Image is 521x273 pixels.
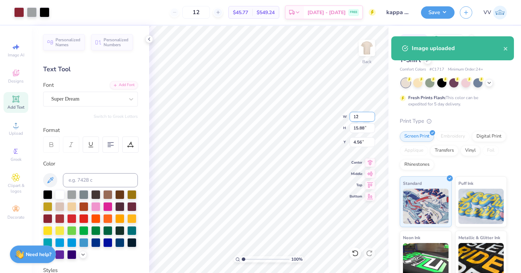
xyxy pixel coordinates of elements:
[448,67,483,73] span: Minimum Order: 24 +
[94,114,138,119] button: Switch to Greek Letters
[55,37,81,47] span: Personalized Names
[43,126,139,134] div: Format
[350,171,362,176] span: Middle
[350,10,357,15] span: FREE
[429,67,444,73] span: # C1717
[403,189,449,224] img: Standard
[408,95,446,101] strong: Fresh Prints Flash:
[381,5,416,19] input: Untitled Design
[400,131,434,142] div: Screen Print
[308,9,346,16] span: [DATE] - [DATE]
[43,81,54,89] label: Font
[350,183,362,188] span: Top
[458,234,500,241] span: Metallic & Glitter Ink
[63,173,138,187] input: e.g. 7428 c
[403,180,422,187] span: Standard
[400,117,507,125] div: Print Type
[362,59,371,65] div: Back
[503,44,508,53] button: close
[8,52,24,58] span: Image AI
[400,145,428,156] div: Applique
[430,145,458,156] div: Transfers
[43,65,138,74] div: Text Tool
[412,44,503,53] div: Image uploaded
[43,160,138,168] div: Color
[291,256,303,262] span: 100 %
[110,81,138,89] div: Add Font
[461,145,480,156] div: Vinyl
[400,67,426,73] span: Comfort Colors
[8,78,24,84] span: Designs
[408,95,495,107] div: This color can be expedited for 5 day delivery.
[9,131,23,136] span: Upload
[104,37,129,47] span: Personalized Numbers
[400,159,434,170] div: Rhinestones
[4,183,28,194] span: Clipart & logos
[458,180,473,187] span: Puff Ink
[350,194,362,199] span: Bottom
[182,6,210,19] input: – –
[350,160,362,165] span: Center
[458,189,504,224] img: Puff Ink
[7,214,24,220] span: Decorate
[257,9,275,16] span: $549.24
[360,41,374,55] img: Back
[472,131,506,142] div: Digital Print
[482,145,499,156] div: Foil
[403,234,420,241] span: Neon Ink
[233,9,248,16] span: $45.77
[436,131,470,142] div: Embroidery
[26,251,51,258] strong: Need help?
[7,104,24,110] span: Add Text
[11,157,22,162] span: Greek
